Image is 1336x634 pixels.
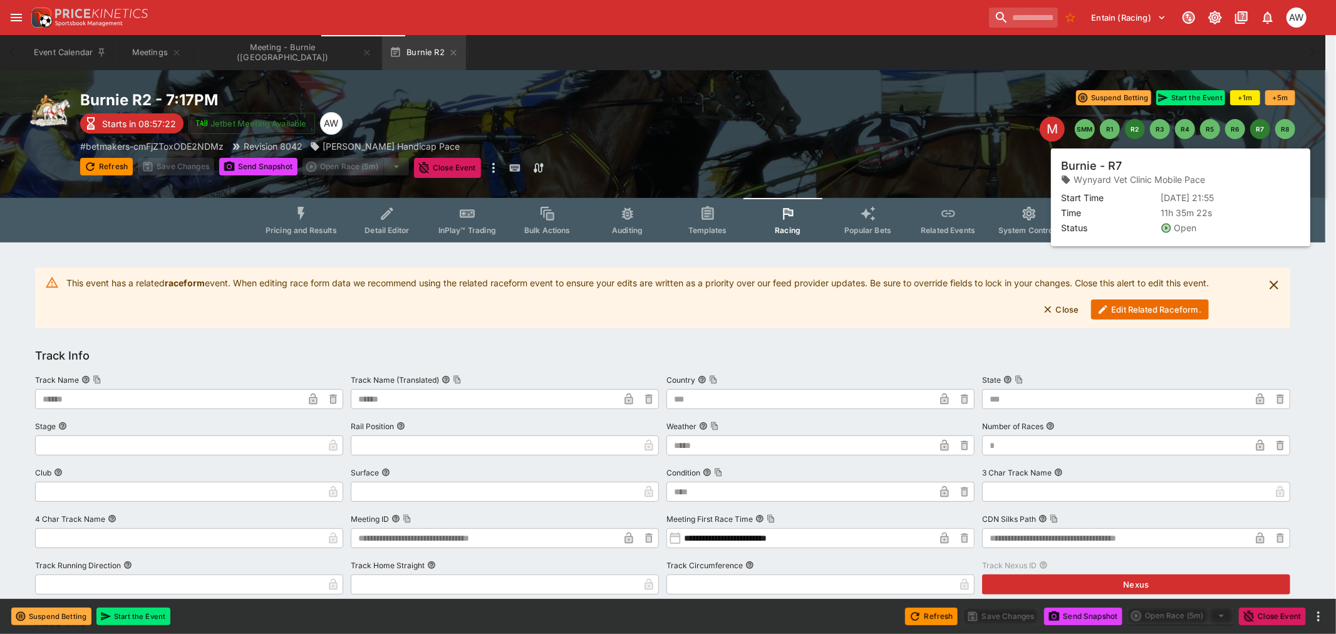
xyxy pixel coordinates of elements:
[1239,608,1306,625] button: Close Event
[982,574,1290,595] button: Nexus
[35,467,51,478] p: Club
[1036,299,1087,320] button: Close
[844,226,891,235] span: Popular Bets
[11,608,91,625] button: Suspend Betting
[403,514,412,523] button: Copy To Clipboard
[1311,609,1326,624] button: more
[982,467,1052,478] p: 3 Char Track Name
[199,35,380,70] button: Meeting - Burnie (AUS)
[102,117,176,130] p: Starts in 08:57:22
[1175,119,1195,139] button: R4
[666,467,700,478] p: Condition
[688,226,727,235] span: Templates
[998,226,1060,235] span: System Controls
[351,514,389,524] p: Meeting ID
[351,560,425,571] p: Track Home Straight
[1256,6,1279,29] button: Notifications
[1125,119,1145,139] button: R2
[1192,162,1224,175] p: Override
[55,9,148,18] img: PriceKinetics
[1250,119,1270,139] button: R7
[55,21,123,26] img: Sportsbook Management
[666,421,696,432] p: Weather
[323,140,460,153] p: [PERSON_NAME] Handicap Pace
[486,158,501,178] button: more
[1230,90,1260,105] button: +1m
[28,5,53,30] img: PriceKinetics Logo
[982,560,1037,571] p: Track Nexus ID
[35,560,121,571] p: Track Running Direction
[35,375,79,385] p: Track Name
[35,514,105,524] p: 4 Char Track Name
[709,375,718,384] button: Copy To Clipboard
[382,35,466,70] button: Burnie R2
[1150,119,1170,139] button: R3
[1050,514,1059,523] button: Copy To Clipboard
[266,226,337,235] span: Pricing and Results
[905,608,958,625] button: Refresh
[93,375,101,384] button: Copy To Clipboard
[982,514,1036,524] p: CDN Silks Path
[1225,119,1245,139] button: R6
[80,158,133,175] button: Refresh
[1127,607,1234,625] div: split button
[66,271,1209,325] div: This event has a related event. When editing race form data we recommend using the related racefo...
[1250,162,1290,175] p: Auto-Save
[351,421,394,432] p: Rail Position
[26,35,114,70] button: Event Calendar
[982,421,1043,432] p: Number of Races
[365,226,409,235] span: Detail Editor
[1060,8,1080,28] button: No Bookmarks
[35,421,56,432] p: Stage
[1044,608,1122,625] button: Send Snapshot
[666,514,753,524] p: Meeting First Race Time
[612,226,643,235] span: Auditing
[256,198,1070,242] div: Event type filters
[1230,6,1253,29] button: Documentation
[189,113,315,134] button: Jetbet Meeting Available
[1040,117,1065,142] div: Edit Meeting
[351,375,439,385] p: Track Name (Translated)
[1287,8,1307,28] div: Amanda Whitta
[1076,90,1151,105] button: Suspend Betting
[244,140,303,153] p: Revision 8042
[1263,274,1285,296] button: close
[303,158,409,175] div: split button
[666,375,695,385] p: Country
[1132,162,1166,175] p: Overtype
[1084,8,1174,28] button: Select Tenant
[5,6,28,29] button: open drawer
[165,278,205,288] strong: raceform
[1112,158,1295,178] div: Start From
[1015,375,1023,384] button: Copy To Clipboard
[1200,119,1220,139] button: R5
[96,608,170,625] button: Start the Event
[710,422,719,430] button: Copy To Clipboard
[320,112,343,135] div: Amanda Whitta
[117,35,197,70] button: Meetings
[35,348,90,363] h5: Track Info
[775,226,800,235] span: Racing
[438,226,496,235] span: InPlay™ Trading
[1156,90,1225,105] button: Start the Event
[30,90,70,130] img: harness_racing.png
[219,158,298,175] button: Send Snapshot
[1283,4,1310,31] button: Amanda Whitta
[1100,119,1120,139] button: R1
[351,467,379,478] p: Surface
[767,514,775,523] button: Copy To Clipboard
[921,226,975,235] span: Related Events
[453,375,462,384] button: Copy To Clipboard
[1265,90,1295,105] button: +5m
[1275,119,1295,139] button: R8
[195,117,208,130] img: jetbet-logo.svg
[1075,119,1095,139] button: SMM
[1091,299,1209,320] button: Edit Related Raceform.
[1178,6,1200,29] button: Connected to PK
[80,90,688,110] h2: Copy To Clipboard
[1075,119,1295,139] nav: pagination navigation
[524,226,571,235] span: Bulk Actions
[80,140,224,153] p: Copy To Clipboard
[1204,6,1226,29] button: Toggle light/dark mode
[414,158,481,178] button: Close Event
